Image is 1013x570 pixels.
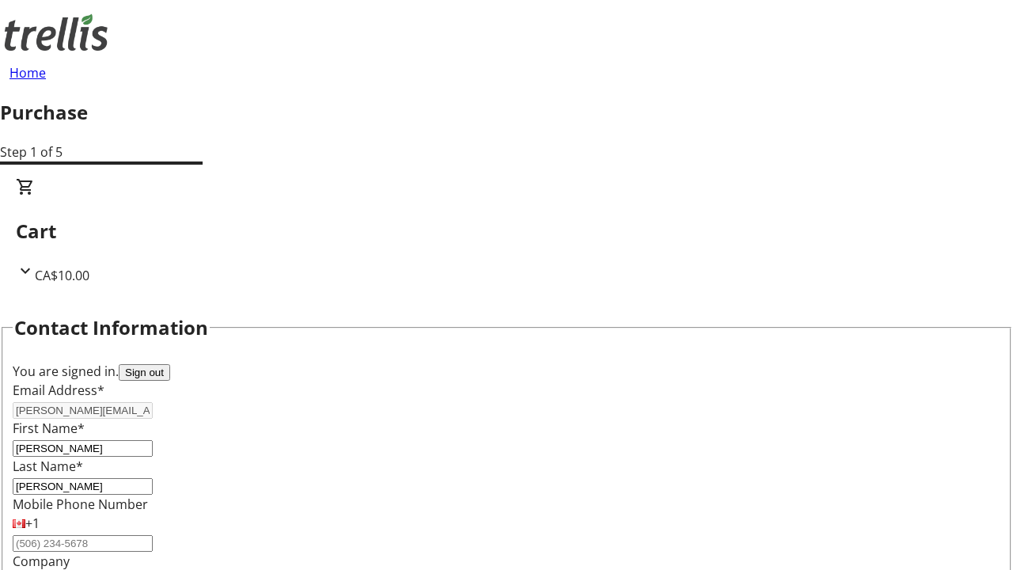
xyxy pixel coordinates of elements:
input: (506) 234-5678 [13,535,153,552]
label: Last Name* [13,458,83,475]
span: CA$10.00 [35,267,89,284]
h2: Cart [16,217,997,245]
h2: Contact Information [14,313,208,342]
button: Sign out [119,364,170,381]
label: Mobile Phone Number [13,496,148,513]
label: Company [13,553,70,570]
label: Email Address* [13,382,104,399]
label: First Name* [13,420,85,437]
div: CartCA$10.00 [16,177,997,285]
div: You are signed in. [13,362,1000,381]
